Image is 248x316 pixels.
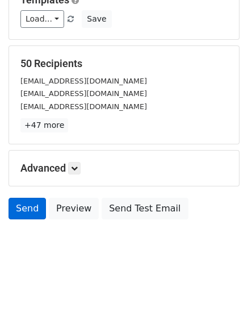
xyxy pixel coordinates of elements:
small: [EMAIL_ADDRESS][DOMAIN_NAME] [20,102,147,111]
a: Load... [20,10,64,28]
iframe: Chat Widget [191,261,248,316]
a: Send Test Email [102,198,188,219]
a: Preview [49,198,99,219]
button: Save [82,10,111,28]
a: +47 more [20,118,68,132]
small: [EMAIL_ADDRESS][DOMAIN_NAME] [20,89,147,98]
a: Send [9,198,46,219]
h5: 50 Recipients [20,57,228,70]
small: [EMAIL_ADDRESS][DOMAIN_NAME] [20,77,147,85]
h5: Advanced [20,162,228,174]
